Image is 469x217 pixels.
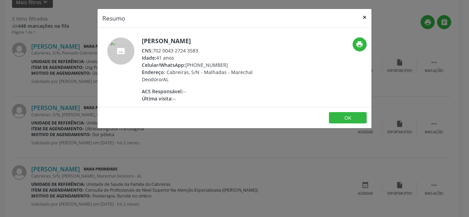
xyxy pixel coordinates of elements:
[142,54,275,61] div: 41 anos
[102,14,125,23] h5: Resumo
[142,88,275,95] div: --
[142,95,173,102] span: Última visita:
[353,37,367,51] button: print
[358,9,371,26] button: Close
[142,69,253,83] span: Cabreiras, S/N - Malhadas - Marechal Deodoro/AL
[142,47,153,54] span: CNS:
[329,112,367,124] button: OK
[142,95,275,102] div: --
[142,69,165,75] span: Endereço:
[142,88,183,95] span: ACS Responsável:
[142,37,275,45] h5: [PERSON_NAME]
[142,47,275,54] div: 702 0043 2724 3583
[107,37,135,65] img: accompaniment
[142,61,275,69] div: [PHONE_NUMBER]
[142,55,156,61] span: Idade:
[356,40,363,48] i: print
[142,62,185,68] span: Celular/WhatsApp:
